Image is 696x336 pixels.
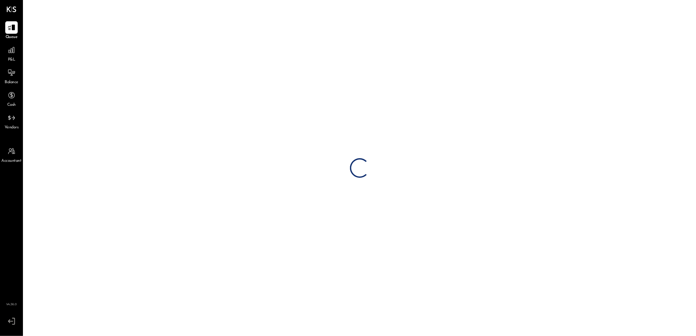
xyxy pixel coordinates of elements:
[0,145,23,164] a: Accountant
[0,66,23,85] a: Balance
[0,21,23,40] a: Queue
[5,125,19,131] span: Vendors
[7,102,16,108] span: Cash
[6,34,18,40] span: Queue
[2,158,22,164] span: Accountant
[0,44,23,63] a: P&L
[0,89,23,108] a: Cash
[8,57,15,63] span: P&L
[0,112,23,131] a: Vendors
[5,80,18,85] span: Balance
